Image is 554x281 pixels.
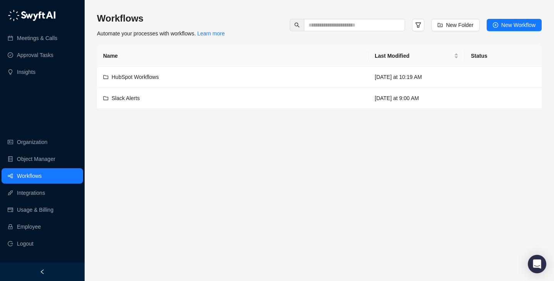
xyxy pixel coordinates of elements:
[8,10,56,21] img: logo-05li4sbe.png
[369,45,465,67] th: Last Modified
[103,95,108,101] span: folder
[17,219,41,234] a: Employee
[17,185,45,201] a: Integrations
[431,19,480,31] button: New Folder
[40,269,45,274] span: left
[487,19,542,31] button: New Workflow
[294,22,300,28] span: search
[465,45,542,67] th: Status
[446,21,474,29] span: New Folder
[375,52,452,60] span: Last Modified
[369,88,465,109] td: [DATE] at 9:00 AM
[528,255,546,273] div: Open Intercom Messenger
[369,67,465,88] td: [DATE] at 10:19 AM
[493,22,498,28] span: plus-circle
[197,30,225,37] a: Learn more
[8,241,13,246] span: logout
[437,22,443,28] span: folder-add
[17,202,53,217] a: Usage & Billing
[17,168,42,184] a: Workflows
[501,21,536,29] span: New Workflow
[17,151,55,167] a: Object Manager
[415,22,421,28] span: filter
[97,12,225,25] h3: Workflows
[17,47,53,63] a: Approval Tasks
[112,95,140,101] span: Slack Alerts
[17,236,33,251] span: Logout
[103,74,108,80] span: folder
[97,30,225,37] span: Automate your processes with workflows.
[17,134,47,150] a: Organization
[97,45,369,67] th: Name
[112,74,159,80] span: HubSpot Workflows
[17,30,57,46] a: Meetings & Calls
[17,64,35,80] a: Insights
